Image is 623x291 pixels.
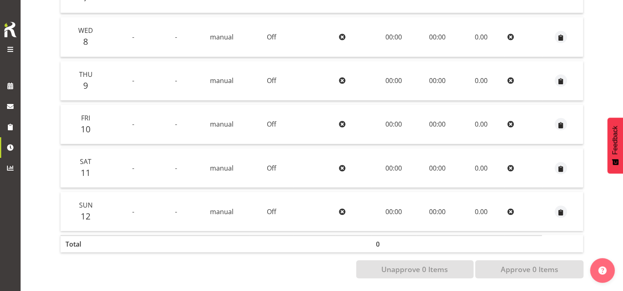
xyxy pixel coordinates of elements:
[356,260,474,278] button: Unapprove 0 Items
[132,207,134,216] span: -
[371,148,416,188] td: 00:00
[175,32,177,42] span: -
[175,207,177,216] span: -
[458,148,504,188] td: 0.00
[132,32,134,42] span: -
[210,76,233,85] span: manual
[175,164,177,173] span: -
[458,192,504,231] td: 0.00
[83,80,88,91] span: 9
[607,118,623,173] button: Feedback - Show survey
[371,235,416,252] th: 0
[81,167,91,178] span: 11
[371,61,416,101] td: 00:00
[175,120,177,129] span: -
[83,36,88,47] span: 8
[416,17,459,57] td: 00:00
[416,192,459,231] td: 00:00
[132,164,134,173] span: -
[250,17,294,57] td: Off
[611,126,619,155] span: Feedback
[371,192,416,231] td: 00:00
[79,201,93,210] span: Sun
[210,164,233,173] span: manual
[458,17,504,57] td: 0.00
[132,76,134,85] span: -
[81,210,91,222] span: 12
[2,21,19,39] img: Rosterit icon logo
[458,61,504,101] td: 0.00
[132,120,134,129] span: -
[371,17,416,57] td: 00:00
[250,192,294,231] td: Off
[416,105,459,144] td: 00:00
[78,26,93,35] span: Wed
[81,123,91,135] span: 10
[250,148,294,188] td: Off
[381,264,448,275] span: Unapprove 0 Items
[210,120,233,129] span: manual
[371,105,416,144] td: 00:00
[81,113,90,122] span: Fri
[175,76,177,85] span: -
[80,157,91,166] span: Sat
[500,264,558,275] span: Approve 0 Items
[458,105,504,144] td: 0.00
[416,61,459,101] td: 00:00
[210,207,233,216] span: manual
[79,70,93,79] span: Thu
[416,148,459,188] td: 00:00
[475,260,583,278] button: Approve 0 Items
[250,61,294,101] td: Off
[598,266,607,275] img: help-xxl-2.png
[61,235,108,252] th: Total
[210,32,233,42] span: manual
[250,105,294,144] td: Off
